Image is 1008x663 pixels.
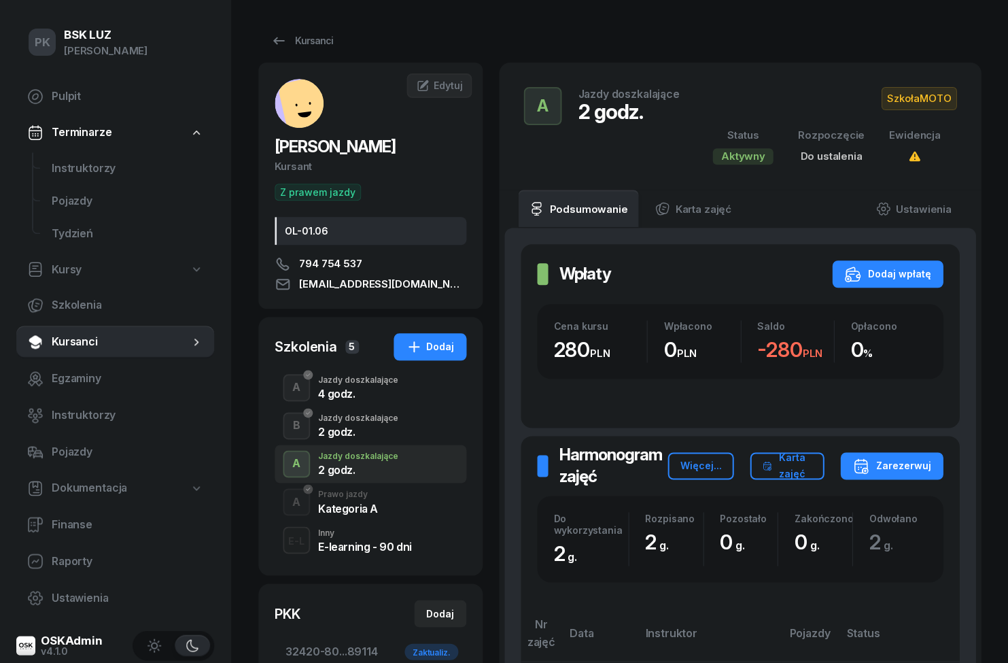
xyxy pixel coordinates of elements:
[757,320,833,332] div: Saldo
[16,254,214,286] a: Kursy
[275,256,466,272] a: 794 754 537
[285,643,455,660] span: 32420-80...89114
[735,538,744,551] small: g.
[283,488,310,515] button: A
[35,37,50,48] span: PK
[523,87,561,125] button: A
[434,80,462,91] span: Edytuj
[52,552,203,570] span: Raporty
[283,412,310,439] button: B
[850,320,926,332] div: Opłacono
[283,526,310,554] button: E-L
[794,529,826,554] span: 0
[518,190,638,228] a: Podsumowanie
[41,185,214,218] a: Pojazdy
[852,458,931,474] div: Zarezerwuj
[794,512,852,524] div: Zakończono
[406,339,454,355] div: Dodaj
[712,126,773,144] div: Status
[645,512,703,524] div: Rozpisano
[578,88,679,99] div: Jazdy doszkalające
[832,260,943,288] button: Dodaj wpłatę
[521,615,561,662] th: Nr zajęć
[414,600,466,627] button: Dodaj
[553,512,628,535] div: Do wykorzystania
[288,414,306,437] div: B
[16,399,214,432] a: Instruktorzy
[590,347,610,360] small: PLN
[52,370,203,388] span: Egzaminy
[52,124,111,141] span: Terminarze
[52,296,203,314] span: Szkolenia
[64,42,147,60] div: [PERSON_NAME]
[16,581,214,614] a: Ustawienia
[318,503,378,513] div: Kategoria A
[41,646,103,656] div: v4.1.0
[16,326,214,358] a: Kursanci
[757,337,833,362] div: -280
[318,452,398,460] div: Jazdy doszkalające
[881,87,956,110] button: SzkołaMOTO
[41,634,103,646] div: OSKAdmin
[52,88,203,105] span: Pulpit
[275,369,466,407] button: AJazdy doszkalające4 godz.
[720,529,778,554] div: 0
[52,261,82,279] span: Kursy
[16,362,214,395] a: Egzaminy
[667,452,733,479] button: Więcej...
[676,347,697,360] small: PLN
[865,190,962,228] a: Ustawienia
[318,490,378,498] div: Prawo jazdy
[318,376,398,384] div: Jazdy doszkalające
[645,529,676,554] span: 2
[345,340,359,354] span: 5
[52,407,203,424] span: Instruktorzy
[800,150,862,163] span: Do ustalenia
[663,337,740,362] div: 0
[553,541,584,565] span: 2
[637,615,781,662] th: Instruktor
[16,636,35,655] img: logo-xs@2x.png
[275,604,300,623] div: PKK
[275,217,466,245] div: OL-01.06
[52,479,127,497] span: Dokumentacja
[404,643,458,660] div: Zaktualiz.
[750,452,824,479] button: Karta zajęć
[559,444,667,488] h2: Harmonogram zajęć
[797,126,864,144] div: Rozpoczęcie
[275,483,466,521] button: APrawo jazdyKategoria A
[888,126,940,144] div: Ewidencja
[52,192,203,210] span: Pojazdy
[52,333,190,351] span: Kursanci
[578,99,679,124] div: 2 godz.
[275,521,466,559] button: E-LInnyE-learning - 90 dni
[275,276,466,292] a: [EMAIL_ADDRESS][DOMAIN_NAME]
[275,445,466,483] button: AJazdy doszkalające2 godz.
[287,376,306,399] div: A
[271,33,333,49] div: Kursanci
[394,333,466,360] button: Dodaj
[844,266,931,282] div: Dodaj wpłatę
[287,452,306,475] div: A
[52,160,203,177] span: Instruktorzy
[275,337,337,356] div: Szkolenia
[275,184,361,201] button: Z prawem jazdy
[52,443,203,461] span: Pojazdy
[559,263,610,285] h2: Wpłaty
[16,508,214,541] a: Finanse
[16,545,214,577] a: Raporty
[532,92,554,120] div: A
[663,320,740,332] div: Wpłacono
[426,605,454,622] div: Dodaj
[712,148,773,165] div: Aktywny
[869,512,926,524] div: Odwołano
[561,615,637,662] th: Data
[883,538,892,551] small: g.
[318,541,411,551] div: E-learning - 90 dni
[275,137,396,156] span: [PERSON_NAME]
[52,589,203,607] span: Ustawienia
[275,407,466,445] button: BJazdy doszkalające2 godz.
[840,452,943,479] button: Zarezerwuj
[16,117,214,148] a: Terminarze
